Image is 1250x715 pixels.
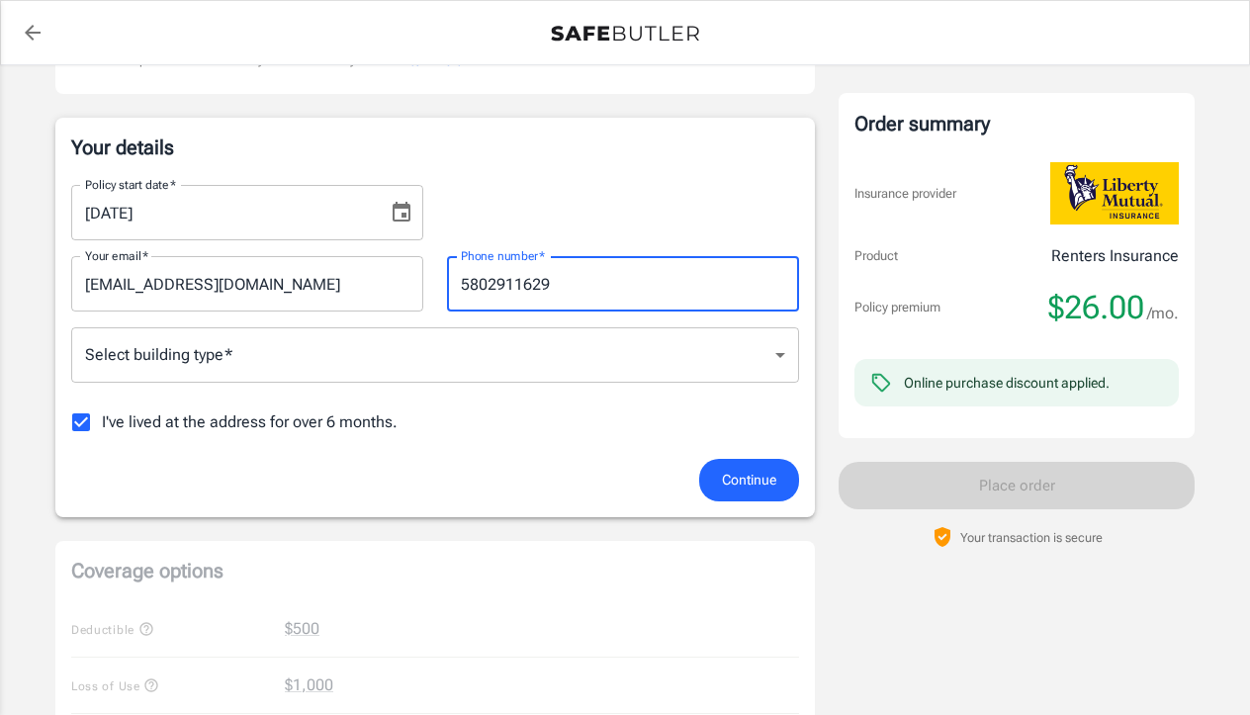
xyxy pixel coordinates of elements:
button: Choose date, selected date is Sep 13, 2025 [382,193,421,232]
span: /mo. [1147,300,1179,327]
div: Order summary [854,109,1179,138]
p: Your details [71,134,799,161]
div: Online purchase discount applied. [904,373,1110,393]
input: Enter email [71,256,423,312]
img: Liberty Mutual [1050,162,1179,224]
label: Policy start date [85,176,176,193]
p: Your transaction is secure [960,528,1103,547]
input: Enter number [447,256,799,312]
p: Product [854,246,898,266]
label: Phone number [461,247,545,264]
img: Back to quotes [551,26,699,42]
span: I've lived at the address for over 6 months. [102,410,398,434]
input: MM/DD/YYYY [71,185,374,240]
a: back to quotes [13,13,52,52]
p: Insurance provider [854,184,956,204]
span: Continue [722,468,776,492]
label: Your email [85,247,148,264]
p: Policy premium [854,298,940,317]
p: Renters Insurance [1051,244,1179,268]
button: Continue [699,459,799,501]
span: $26.00 [1048,288,1144,327]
